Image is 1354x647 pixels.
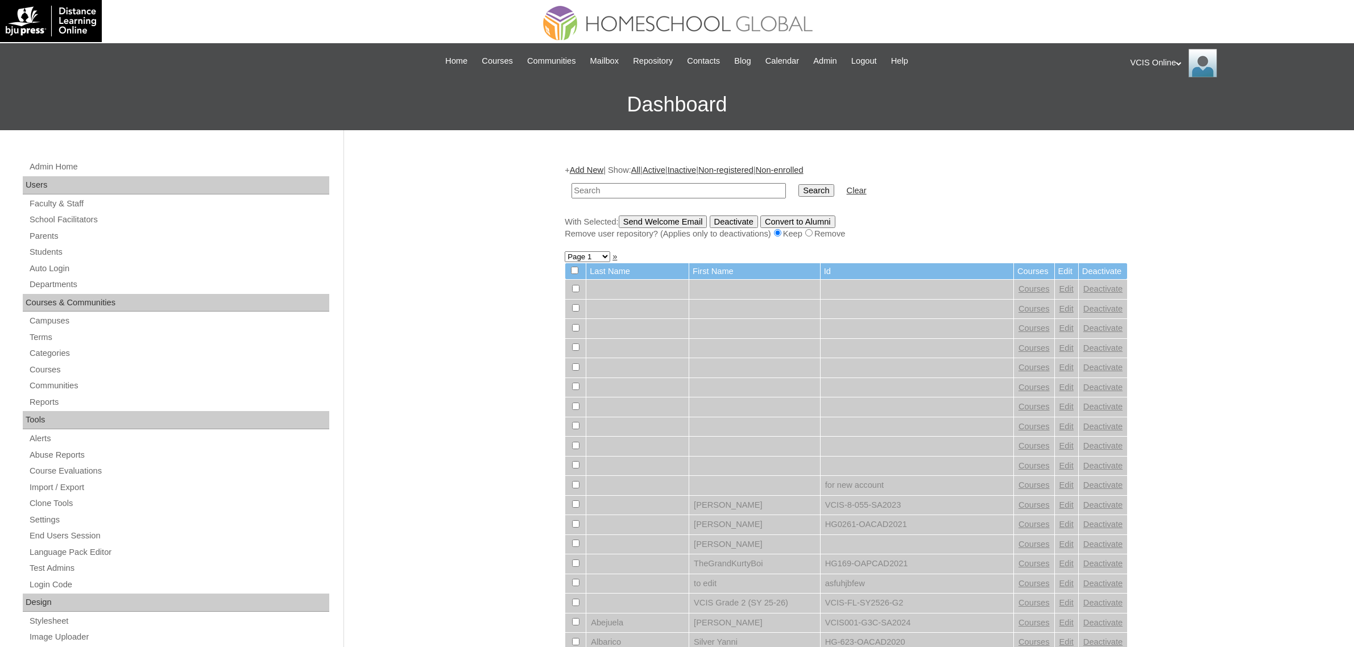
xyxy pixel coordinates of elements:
a: Courses [28,363,329,377]
a: Settings [28,513,329,527]
a: Admin Home [28,160,329,174]
a: Courses [1018,383,1050,392]
a: Image Uploader [28,630,329,644]
img: VCIS Online Admin [1189,49,1217,77]
a: Edit [1059,304,1074,313]
a: Faculty & Staff [28,197,329,211]
div: + | Show: | | | | [565,164,1128,239]
td: [PERSON_NAME] [689,496,820,515]
a: Courses [1018,618,1050,627]
a: Courses [476,55,519,68]
a: Courses [1018,323,1050,333]
a: Edit [1059,540,1074,549]
span: Help [891,55,908,68]
td: TheGrandKurtyBoi [689,554,820,574]
a: Courses [1018,441,1050,450]
h3: Dashboard [6,79,1348,130]
a: Inactive [668,165,697,175]
a: Deactivate [1083,304,1123,313]
div: Users [23,176,329,194]
a: Deactivate [1083,441,1123,450]
td: Deactivate [1079,263,1127,280]
td: VCIS001-G3C-SA2024 [821,613,1013,633]
a: Edit [1059,480,1074,490]
a: Courses [1018,540,1050,549]
a: All [631,165,640,175]
a: Edit [1059,402,1074,411]
a: Edit [1059,500,1074,509]
a: Deactivate [1083,461,1123,470]
a: Clone Tools [28,496,329,511]
td: VCIS Grade 2 (SY 25-26) [689,594,820,613]
td: Abejuela [586,613,689,633]
a: Deactivate [1083,540,1123,549]
a: Courses [1018,579,1050,588]
span: Courses [482,55,513,68]
a: » [612,252,617,261]
a: School Facilitators [28,213,329,227]
span: Repository [633,55,673,68]
input: Deactivate [710,215,758,228]
a: Courses [1018,461,1050,470]
a: Edit [1059,520,1074,529]
span: Communities [527,55,576,68]
a: Edit [1059,422,1074,431]
td: [PERSON_NAME] [689,613,820,633]
a: Admin [808,55,843,68]
a: Abuse Reports [28,448,329,462]
a: Blog [728,55,756,68]
div: Remove user repository? (Applies only to deactivations) Keep Remove [565,228,1128,240]
a: Courses [1018,637,1050,646]
a: Communities [521,55,582,68]
a: Communities [28,379,329,393]
a: Courses [1018,422,1050,431]
a: Edit [1059,637,1074,646]
div: Design [23,594,329,612]
td: HG169-OAPCAD2021 [821,554,1013,574]
a: Deactivate [1083,323,1123,333]
a: Clear [847,186,867,195]
a: Edit [1059,323,1074,333]
td: Last Name [586,263,689,280]
a: Courses [1018,304,1050,313]
td: VCIS-8-055-SA2023 [821,496,1013,515]
img: logo-white.png [6,6,96,36]
a: Deactivate [1083,422,1123,431]
a: Courses [1018,480,1050,490]
input: Search [572,183,786,198]
a: Login Code [28,578,329,592]
a: Deactivate [1083,500,1123,509]
a: Courses [1018,598,1050,607]
a: Deactivate [1083,618,1123,627]
td: to edit [689,574,820,594]
a: Calendar [760,55,805,68]
a: Edit [1059,363,1074,372]
a: Language Pack Editor [28,545,329,559]
a: Courses [1018,500,1050,509]
span: Calendar [765,55,799,68]
a: End Users Session [28,529,329,543]
span: Logout [851,55,877,68]
a: Deactivate [1083,637,1123,646]
a: Reports [28,395,329,409]
a: Repository [627,55,678,68]
a: Deactivate [1083,284,1123,293]
a: Non-registered [698,165,753,175]
div: Courses & Communities [23,294,329,312]
div: VCIS Online [1131,49,1343,77]
td: First Name [689,263,820,280]
a: Alerts [28,432,329,446]
input: Convert to Alumni [760,215,835,228]
span: Contacts [687,55,720,68]
a: Deactivate [1083,402,1123,411]
td: VCIS-FL-SY2526-G2 [821,594,1013,613]
a: Home [440,55,473,68]
td: for new account [821,476,1013,495]
a: Courses [1018,284,1050,293]
a: Import / Export [28,480,329,495]
a: Courses [1018,343,1050,352]
a: Deactivate [1083,559,1123,568]
a: Terms [28,330,329,345]
a: Edit [1059,284,1074,293]
td: [PERSON_NAME] [689,515,820,534]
